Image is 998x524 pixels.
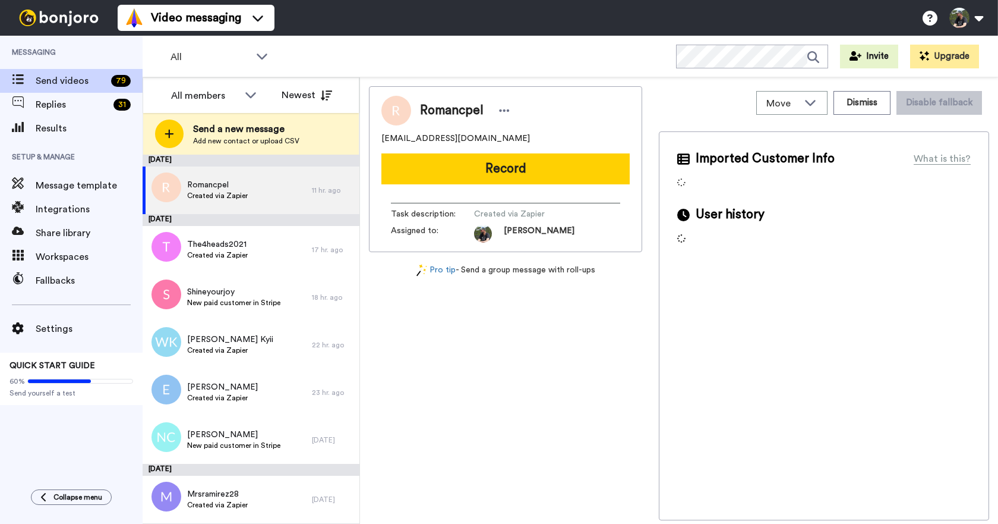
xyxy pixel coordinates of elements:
[187,441,280,450] span: New paid customer in Stripe
[381,133,530,145] span: [EMAIL_ADDRESS][DOMAIN_NAME]
[273,83,341,107] button: Newest
[766,96,798,111] span: Move
[420,102,484,120] span: Romancpel
[113,99,131,111] div: 31
[840,45,898,68] button: Invite
[151,10,241,26] span: Video messaging
[125,8,144,27] img: vm-color.svg
[381,96,411,125] img: Image of Romancpel
[187,429,280,441] span: [PERSON_NAME]
[474,208,587,220] span: Created via Zapier
[187,239,248,250] span: The4heads2021
[36,178,143,193] span: Message template
[143,464,359,476] div: [DATE]
[36,74,106,88] span: Send videos
[696,206,765,224] span: User history
[312,340,353,350] div: 22 hr. ago
[111,75,131,87] div: 79
[381,153,630,184] button: Record
[187,286,280,298] span: Shineyourjoy
[416,264,427,277] img: magic-wand.svg
[36,322,143,336] span: Settings
[312,245,353,255] div: 17 hr. ago
[151,422,181,452] img: nc.png
[312,495,353,504] div: [DATE]
[474,225,492,243] img: photo.jpg
[187,500,248,510] span: Created via Zapier
[696,150,835,168] span: Imported Customer Info
[187,298,280,308] span: New paid customer in Stripe
[187,179,248,191] span: Romancpel
[833,91,890,115] button: Dismiss
[36,250,143,264] span: Workspaces
[312,293,353,302] div: 18 hr. ago
[504,225,574,243] span: [PERSON_NAME]
[170,50,250,64] span: All
[10,362,95,370] span: QUICK START GUIDE
[391,208,474,220] span: Task description :
[36,226,143,240] span: Share library
[914,152,971,166] div: What is this?
[151,482,181,512] img: m.png
[36,274,143,288] span: Fallbacks
[151,327,181,357] img: wk.png
[187,488,248,500] span: Mrsramirez28
[36,121,143,136] span: Results
[151,375,181,404] img: e.png
[53,492,102,502] span: Collapse menu
[143,214,359,226] div: [DATE]
[193,122,299,136] span: Send a new message
[193,136,299,146] span: Add new contact or upload CSV
[14,10,103,26] img: bj-logo-header-white.svg
[187,334,273,346] span: [PERSON_NAME] Kyii
[369,264,642,277] div: - Send a group message with roll-ups
[143,155,359,167] div: [DATE]
[312,388,353,397] div: 23 hr. ago
[312,186,353,195] div: 11 hr. ago
[896,91,982,115] button: Disable fallback
[910,45,979,68] button: Upgrade
[187,250,248,260] span: Created via Zapier
[151,280,181,309] img: s.png
[10,376,25,386] span: 60%
[187,346,273,355] span: Created via Zapier
[391,225,474,243] span: Assigned to:
[416,264,456,277] a: Pro tip
[171,89,239,103] div: All members
[312,435,353,445] div: [DATE]
[10,388,133,398] span: Send yourself a test
[36,202,143,216] span: Integrations
[36,98,109,112] span: Replies
[187,381,258,393] span: [PERSON_NAME]
[187,191,248,200] span: Created via Zapier
[31,490,112,505] button: Collapse menu
[151,172,181,202] img: r.png
[151,232,181,262] img: t.png
[187,393,258,403] span: Created via Zapier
